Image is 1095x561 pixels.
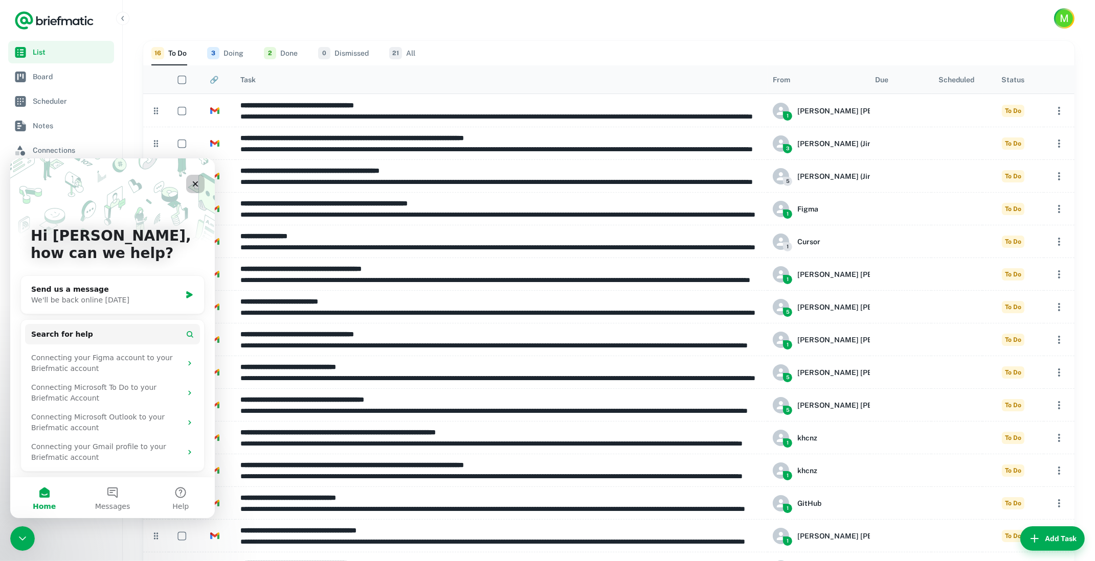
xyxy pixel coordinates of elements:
[773,201,818,217] div: Figma
[773,495,821,511] div: GitHub
[1002,334,1024,346] span: To Do
[33,46,110,58] span: List
[10,158,215,518] iframe: Intercom live chat
[1002,432,1024,444] span: To Do
[210,531,219,541] img: https://app.briefmatic.com/assets/integrations/gmail.png
[21,224,171,245] div: Connecting Microsoft To Do to your Briefmatic Account
[85,344,120,352] span: Messages
[1002,464,1024,477] span: To Do
[797,171,877,182] h6: [PERSON_NAME] (Jira)
[21,253,171,275] div: Connecting Microsoft Outlook to your Briefmatic account
[207,47,219,59] span: 3
[151,47,164,59] span: 16
[797,530,940,542] h6: [PERSON_NAME] [PERSON_NAME] (Jira)
[1001,76,1024,84] div: Status
[1002,268,1024,280] span: To Do
[15,249,190,279] div: Connecting Microsoft Outlook to your Briefmatic account
[210,204,219,214] img: https://app.briefmatic.com/assets/integrations/gmail.png
[783,111,792,121] span: 1
[773,332,940,348] div: Robert Mark (Jira)
[783,438,792,448] span: 1
[1002,105,1024,117] span: To Do
[68,319,136,360] button: Messages
[1002,399,1024,411] span: To Do
[783,536,792,546] span: 1
[389,41,415,65] button: All
[210,302,219,312] img: https://app.briefmatic.com/assets/integrations/gmail.png
[783,406,792,415] span: 5
[1002,203,1024,215] span: To Do
[151,41,187,65] button: To Do
[797,465,817,476] h6: khcnz
[15,190,190,220] div: Connecting your Figma account to your Briefmatic account
[8,90,114,112] a: Scheduler
[797,203,818,215] h6: Figma
[783,504,792,513] span: 1
[210,335,219,344] img: https://app.briefmatic.com/assets/integrations/gmail.png
[773,364,940,381] div: Robert Mark (Jira)
[783,340,792,349] span: 1
[797,334,940,345] h6: [PERSON_NAME] [PERSON_NAME] (Jira)
[773,528,940,544] div: Robert Mark (Jira)
[1002,530,1024,542] span: To Do
[1002,366,1024,379] span: To Do
[783,209,792,219] span: 1
[1002,170,1024,182] span: To Do
[210,106,219,115] img: https://app.briefmatic.com/assets/integrations/gmail.png
[318,41,369,65] button: Dismissed
[240,76,256,84] div: Task
[14,10,94,31] a: Logo
[797,301,940,313] h6: [PERSON_NAME] [PERSON_NAME] (Jira)
[162,344,178,352] span: Help
[176,16,194,35] div: Close
[21,171,83,181] span: Search for help
[783,308,792,317] span: 5
[773,76,790,84] div: From
[210,499,219,508] img: https://app.briefmatic.com/assets/integrations/gmail.png
[783,144,792,153] span: 3
[210,76,219,84] div: 🔗
[797,236,820,247] h6: Cursor
[8,139,114,161] a: Connections
[15,220,190,249] div: Connecting Microsoft To Do to your Briefmatic Account
[15,279,190,309] div: Connecting your Gmail profile to your Briefmatic account
[210,433,219,442] img: https://app.briefmatic.com/assets/integrations/gmail.png
[773,266,940,283] div: Robert Mark (Jira)
[389,47,402,59] span: 21
[773,397,940,413] div: Robert Mark (Jira)
[33,96,110,107] span: Scheduler
[797,400,940,411] h6: [PERSON_NAME] [PERSON_NAME] (Jira)
[210,368,219,377] img: https://app.briefmatic.com/assets/integrations/gmail.png
[210,172,219,181] img: https://app.briefmatic.com/assets/integrations/gmail.png
[773,462,817,479] div: khcnz
[773,299,940,315] div: Robert Mark (Jira)
[1054,8,1075,29] button: Account button
[8,41,114,63] a: List
[783,471,792,480] span: 1
[783,242,792,251] span: 1
[8,65,114,88] a: Board
[773,103,940,119] div: Robert Mark (Jira)
[264,41,298,65] button: Done
[797,138,877,149] h6: [PERSON_NAME] (Jira)
[773,233,820,250] div: Cursor
[210,401,219,410] img: https://app.briefmatic.com/assets/integrations/gmail.png
[8,114,114,137] a: Notes
[21,283,171,305] div: Connecting your Gmail profile to your Briefmatic account
[797,498,821,509] h6: GitHub
[773,135,877,152] div: Karl Chaffey (Jira)
[10,526,35,551] iframe: Intercom live chat
[15,166,190,186] button: Search for help
[210,139,219,148] img: https://app.briefmatic.com/assets/integrations/gmail.png
[783,275,792,284] span: 1
[938,76,974,84] div: Scheduled
[33,120,110,131] span: Notes
[1002,301,1024,313] span: To Do
[21,194,171,216] div: Connecting your Figma account to your Briefmatic account
[210,237,219,246] img: https://app.briefmatic.com/assets/integrations/gmail.png
[23,344,46,352] span: Home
